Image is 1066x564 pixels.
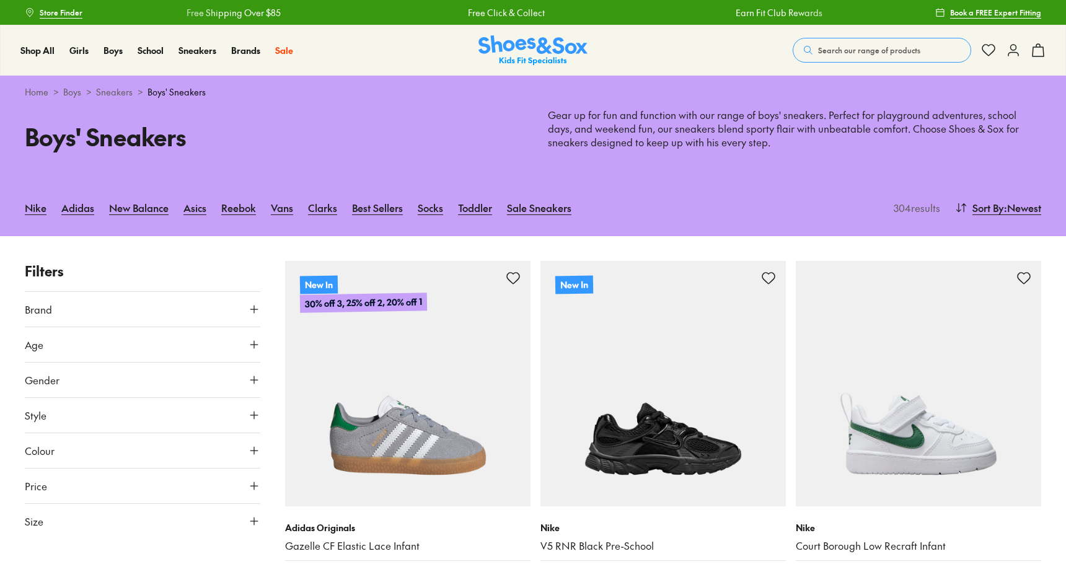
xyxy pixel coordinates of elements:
[478,35,588,66] a: Shoes & Sox
[178,44,216,56] span: Sneakers
[109,194,169,221] a: New Balance
[148,86,206,99] span: Boys' Sneakers
[69,44,89,57] a: Girls
[25,408,46,423] span: Style
[20,44,55,57] a: Shop All
[735,6,822,19] a: Earn Fit Club Rewards
[540,539,786,553] a: V5 RNR Black Pre-School
[25,372,59,387] span: Gender
[796,539,1041,553] a: Court Borough Low Recraft Infant
[25,1,82,24] a: Store Finder
[186,6,280,19] a: Free Shipping Over $85
[300,293,427,313] p: 30% off 3, 25% off 2, 20% off 1
[271,194,293,221] a: Vans
[25,363,260,397] button: Gender
[25,504,260,539] button: Size
[275,44,293,56] span: Sale
[540,261,786,506] a: New In
[555,275,593,294] p: New In
[285,539,531,553] a: Gazelle CF Elastic Lace Infant
[138,44,164,57] a: School
[793,38,971,63] button: Search our range of products
[25,398,260,433] button: Style
[25,433,260,468] button: Colour
[183,194,206,221] a: Asics
[950,7,1041,18] span: Book a FREE Expert Fitting
[25,478,47,493] span: Price
[548,108,1041,149] p: Gear up for fun and function with our range of boys' sneakers. Perfect for playground adventures,...
[25,302,52,317] span: Brand
[40,7,82,18] span: Store Finder
[25,443,55,458] span: Colour
[20,44,55,56] span: Shop All
[25,86,48,99] a: Home
[818,45,920,56] span: Search our range of products
[972,200,1004,215] span: Sort By
[796,521,1041,534] p: Nike
[96,86,133,99] a: Sneakers
[308,194,337,221] a: Clarks
[285,521,531,534] p: Adidas Originals
[300,275,338,294] p: New In
[25,337,43,352] span: Age
[104,44,123,56] span: Boys
[507,194,571,221] a: Sale Sneakers
[540,521,786,534] p: Nike
[285,261,531,506] a: New In30% off 3, 25% off 2, 20% off 1
[231,44,260,57] a: Brands
[478,35,588,66] img: SNS_Logo_Responsive.svg
[1004,200,1041,215] span: : Newest
[467,6,544,19] a: Free Click & Collect
[889,200,940,215] p: 304 results
[178,44,216,57] a: Sneakers
[25,327,260,362] button: Age
[138,44,164,56] span: School
[25,514,43,529] span: Size
[221,194,256,221] a: Reebok
[63,86,81,99] a: Boys
[25,292,260,327] button: Brand
[352,194,403,221] a: Best Sellers
[418,194,443,221] a: Socks
[25,194,46,221] a: Nike
[25,469,260,503] button: Price
[104,44,123,57] a: Boys
[61,194,94,221] a: Adidas
[275,44,293,57] a: Sale
[25,86,1041,99] div: > > >
[955,194,1041,221] button: Sort By:Newest
[25,261,260,281] p: Filters
[935,1,1041,24] a: Book a FREE Expert Fitting
[458,194,492,221] a: Toddler
[25,119,518,154] h1: Boys' Sneakers
[231,44,260,56] span: Brands
[69,44,89,56] span: Girls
